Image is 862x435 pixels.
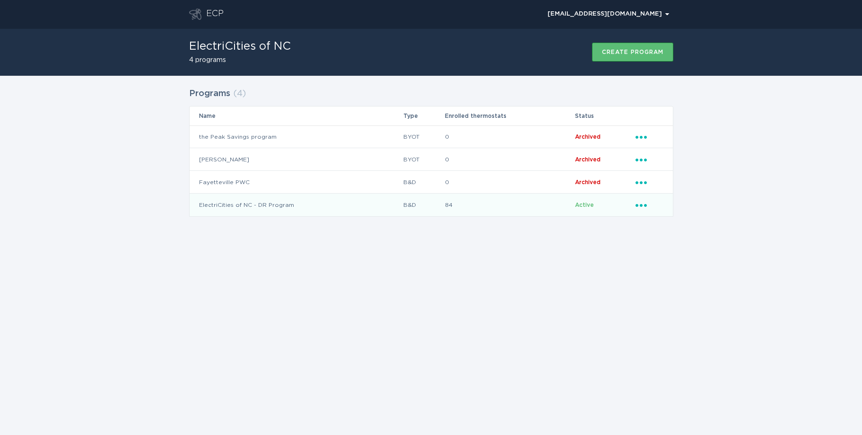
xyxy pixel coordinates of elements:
td: 0 [444,171,575,194]
th: Type [403,107,444,125]
tr: 04fbdf2fd0cd408793a1d0425b718d4a [190,171,673,194]
span: Active [575,202,594,208]
button: Go to dashboard [189,9,201,20]
th: Status [575,107,635,125]
span: Archived [575,179,601,185]
td: 84 [444,194,575,216]
div: Popover menu [636,132,663,142]
td: B&D [403,194,444,216]
h2: Programs [189,85,230,102]
td: BYOT [403,148,444,171]
td: BYOT [403,125,444,148]
div: Popover menu [636,177,663,187]
td: Fayetteville PWC [190,171,403,194]
h1: ElectriCities of NC [189,41,291,52]
tr: 54477d92027e426a97e67601c60dec57 [190,125,673,148]
div: Popover menu [543,7,673,21]
div: [EMAIL_ADDRESS][DOMAIN_NAME] [548,11,669,17]
button: Create program [592,43,673,62]
tr: 8f08b032e15948b8889833493abc4634 [190,148,673,171]
span: Archived [575,157,601,162]
td: B&D [403,171,444,194]
div: Popover menu [636,200,663,210]
th: Enrolled thermostats [444,107,575,125]
span: ( 4 ) [233,89,246,98]
div: ECP [206,9,224,20]
tr: Table Headers [190,107,673,125]
span: Archived [575,134,601,140]
td: the Peak Savings program [190,125,403,148]
div: Create program [602,49,663,55]
td: [PERSON_NAME] [190,148,403,171]
td: 0 [444,125,575,148]
button: Open user account details [543,7,673,21]
tr: a59225d7cfa047ee984712128038072c [190,194,673,216]
h2: 4 programs [189,57,291,63]
div: Popover menu [636,154,663,165]
td: 0 [444,148,575,171]
td: ElectriCities of NC - DR Program [190,194,403,216]
th: Name [190,107,403,125]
